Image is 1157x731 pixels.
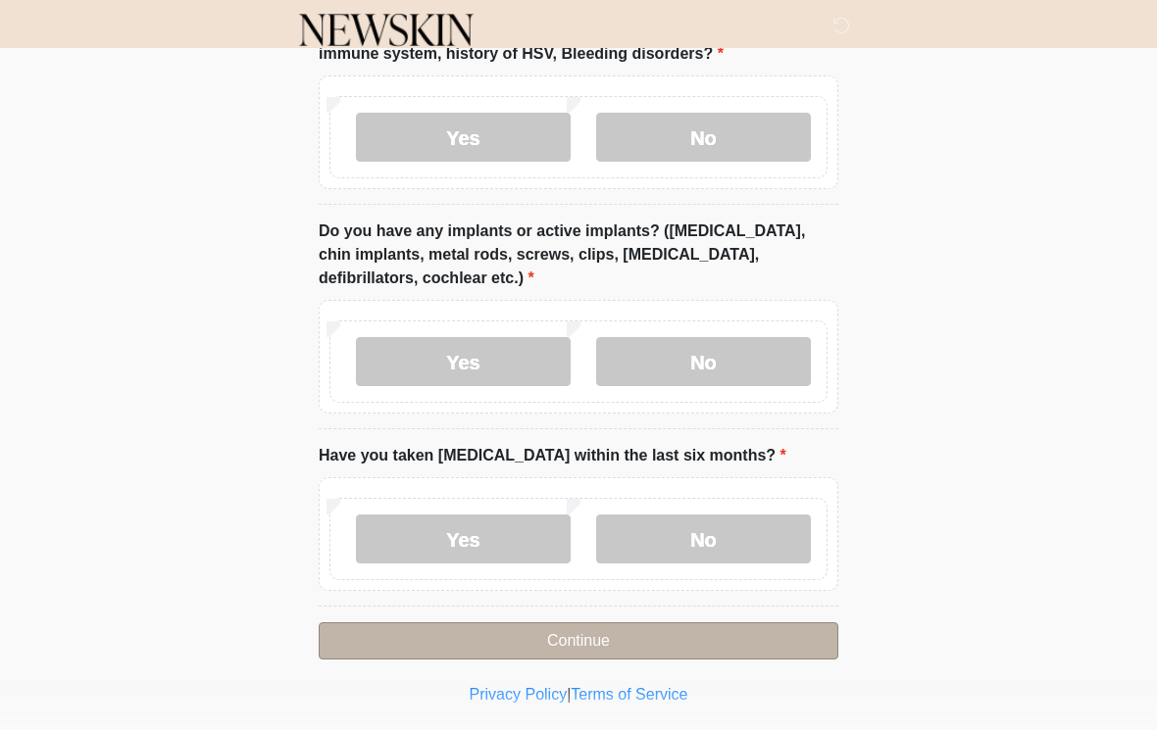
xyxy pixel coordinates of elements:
[596,515,811,564] label: No
[319,220,838,291] label: Do you have any implants or active implants? ([MEDICAL_DATA], chin implants, metal rods, screws, ...
[571,687,687,704] a: Terms of Service
[356,338,571,387] label: Yes
[356,515,571,564] label: Yes
[319,445,786,468] label: Have you taken [MEDICAL_DATA] within the last six months?
[356,114,571,163] label: Yes
[470,687,568,704] a: Privacy Policy
[596,338,811,387] label: No
[596,114,811,163] label: No
[319,623,838,660] button: Continue
[567,687,571,704] a: |
[299,15,474,48] img: Newskin Logo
